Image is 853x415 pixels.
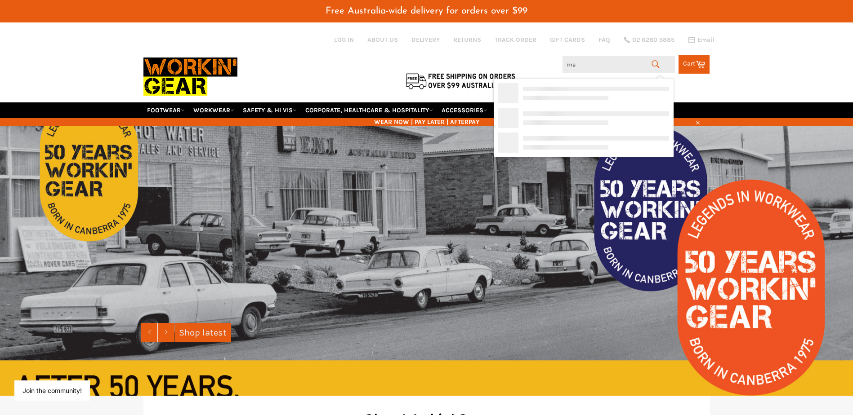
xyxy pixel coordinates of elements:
a: DELIVERY [411,35,440,44]
a: FAQ [598,35,610,44]
a: RE-WORKIN' GEAR [492,102,554,118]
input: Search [563,56,675,73]
a: Log in [334,36,354,44]
img: Workin Gear leaders in Workwear, Safety Boots, PPE, Uniforms. Australia's No.1 in Workwear [143,51,237,102]
a: 02 6280 5885 [624,37,674,43]
a: Shop latest [174,323,231,342]
span: WEAR NOW | PAY LATER | AFTERPAY [143,118,710,126]
button: Join the community! [22,387,82,394]
a: WORKWEAR [190,102,238,118]
a: ACCESSORIES [438,102,491,118]
a: TRACK ORDER [495,35,536,44]
span: 02 6280 5885 [632,37,674,43]
a: GIFT CARDS [550,35,585,44]
span: Free Australia-wide delivery for orders over $99 [326,6,527,16]
a: FOOTWEAR [143,102,188,118]
a: RETURNS [453,35,481,44]
a: ABOUT US [367,35,398,44]
a: Email [688,36,715,44]
a: CORPORATE, HEALTHCARE & HOSPITALITY [302,102,437,118]
img: Flat $9.95 shipping Australia wide [404,71,517,90]
a: Cart [679,55,710,74]
a: SAFETY & HI VIS [239,102,300,118]
span: Email [697,37,715,43]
